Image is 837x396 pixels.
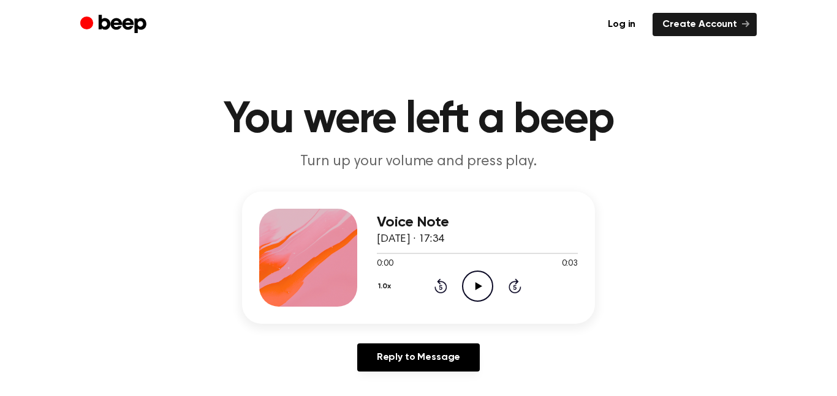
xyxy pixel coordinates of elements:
button: 1.0x [377,276,396,297]
a: Reply to Message [357,343,480,372]
h3: Voice Note [377,214,578,231]
span: 0:00 [377,258,393,271]
a: Create Account [653,13,757,36]
p: Turn up your volume and press play. [183,152,654,172]
span: [DATE] · 17:34 [377,234,444,245]
h1: You were left a beep [105,98,732,142]
a: Log in [598,13,645,36]
a: Beep [80,13,150,37]
span: 0:03 [562,258,578,271]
